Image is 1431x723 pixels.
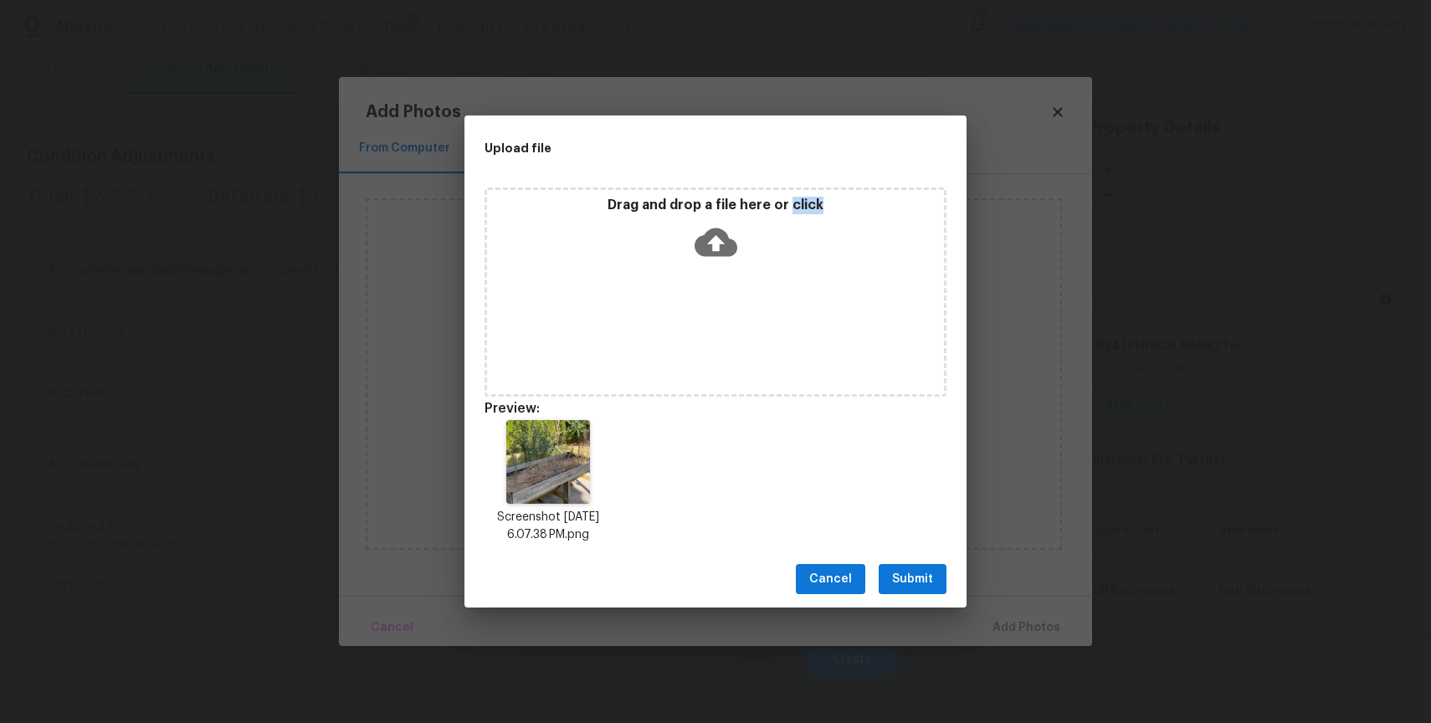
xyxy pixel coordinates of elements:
button: Submit [879,564,946,595]
h2: Upload file [485,139,871,157]
button: Cancel [796,564,865,595]
p: Screenshot [DATE] 6.07.38 PM.png [485,509,612,544]
span: Submit [892,569,933,590]
span: Cancel [809,569,852,590]
img: sLtxo452j88HA9GXK9sozh3Gn0f8LGjo8cZ2OPqAAAAAASUVORK5CYII= [506,420,591,504]
p: Drag and drop a file here or click [487,197,944,214]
